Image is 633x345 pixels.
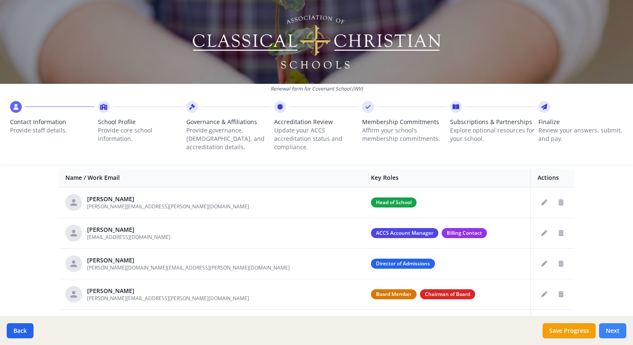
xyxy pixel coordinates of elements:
[554,226,568,240] button: Delete staff
[538,118,623,126] span: Finalize
[538,226,551,240] button: Edit staff
[87,203,249,210] span: [PERSON_NAME][EMAIL_ADDRESS][PERSON_NAME][DOMAIN_NAME]
[274,118,359,126] span: Accreditation Review
[10,118,95,126] span: Contact Information
[538,288,551,301] button: Edit staff
[543,323,596,338] button: Save Progress
[87,226,170,234] div: [PERSON_NAME]
[87,264,290,271] span: [PERSON_NAME][DOMAIN_NAME][EMAIL_ADDRESS][PERSON_NAME][DOMAIN_NAME]
[371,259,435,269] span: Director of Admissions
[450,126,535,143] p: Explore optional resources for your school.
[531,169,575,187] th: Actions
[554,196,568,209] button: Delete staff
[87,195,249,203] div: [PERSON_NAME]
[98,126,183,143] p: Provide core school information.
[371,197,417,208] span: Head of School
[538,126,623,143] p: Review your answers, submit, and pay.
[186,118,271,126] span: Governance & Affiliations
[371,289,417,299] span: Board Member
[450,118,535,126] span: Subscriptions & Partnerships
[420,289,475,299] span: Chairman of Board
[274,126,359,151] p: Update your ACCS accreditation status and compliance.
[554,257,568,270] button: Delete staff
[191,13,442,71] img: Logo
[538,257,551,270] button: Edit staff
[538,196,551,209] button: Edit staff
[364,169,531,187] th: Key Roles
[362,118,447,126] span: Membership Commitments
[371,228,438,238] span: ACCS Account Manager
[59,169,364,187] th: Name / Work Email
[7,323,33,338] button: Back
[442,228,487,238] span: Billing Contact
[599,323,626,338] button: Next
[98,118,183,126] span: School Profile
[87,256,290,265] div: [PERSON_NAME]
[554,288,568,301] button: Delete staff
[10,126,95,135] p: Provide staff details.
[87,295,249,302] span: [PERSON_NAME][EMAIL_ADDRESS][PERSON_NAME][DOMAIN_NAME]
[186,126,271,151] p: Provide governance, [DEMOGRAPHIC_DATA], and accreditation details.
[87,287,249,295] div: [PERSON_NAME]
[87,233,170,241] span: [EMAIL_ADDRESS][DOMAIN_NAME]
[362,126,447,143] p: Affirm your school’s membership commitments.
